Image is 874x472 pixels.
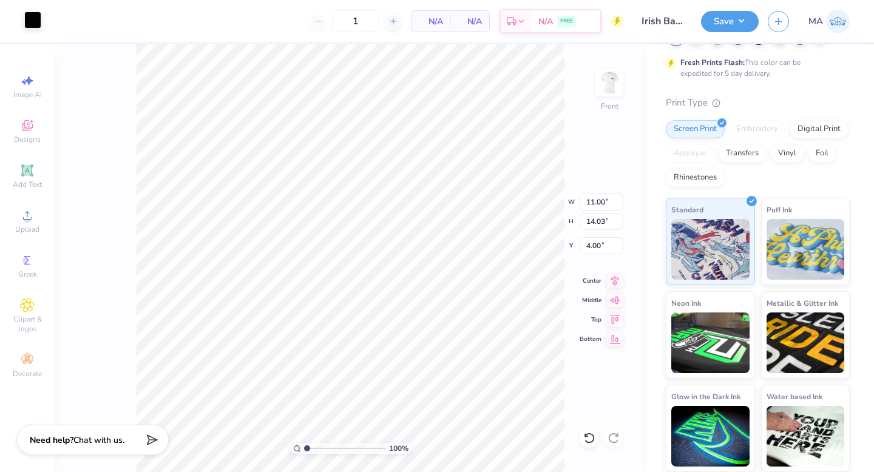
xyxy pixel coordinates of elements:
[332,10,379,32] input: – –
[73,434,124,446] span: Chat with us.
[790,120,849,138] div: Digital Print
[671,297,701,309] span: Neon Ink
[770,144,804,163] div: Vinyl
[808,144,836,163] div: Foil
[666,96,850,110] div: Print Type
[15,224,39,234] span: Upload
[538,15,553,28] span: N/A
[808,15,823,29] span: MA
[601,101,618,112] div: Front
[18,269,37,279] span: Greek
[767,203,792,216] span: Puff Ink
[767,219,845,280] img: Puff Ink
[13,180,42,189] span: Add Text
[680,57,830,79] div: This color can be expedited for 5 day delivery.
[580,335,601,343] span: Bottom
[13,90,42,99] span: Image AI
[560,17,573,25] span: FREE
[389,443,408,454] span: 100 %
[597,70,622,95] img: Front
[632,9,692,33] input: Untitled Design
[671,390,740,403] span: Glow in the Dark Ink
[767,406,845,467] img: Water based Ink
[701,11,759,32] button: Save
[580,296,601,305] span: Middle
[671,203,703,216] span: Standard
[666,120,725,138] div: Screen Print
[6,314,49,334] span: Clipart & logos
[808,10,850,33] a: MA
[671,219,750,280] img: Standard
[767,312,845,373] img: Metallic & Glitter Ink
[30,434,73,446] strong: Need help?
[14,135,41,144] span: Designs
[580,277,601,285] span: Center
[13,369,42,379] span: Decorate
[767,390,822,403] span: Water based Ink
[458,15,482,28] span: N/A
[680,58,745,67] strong: Fresh Prints Flash:
[671,312,750,373] img: Neon Ink
[666,169,725,187] div: Rhinestones
[580,315,601,324] span: Top
[419,15,443,28] span: N/A
[728,120,786,138] div: Embroidery
[666,144,714,163] div: Applique
[718,144,767,163] div: Transfers
[767,297,838,309] span: Metallic & Glitter Ink
[671,406,750,467] img: Glow in the Dark Ink
[826,10,850,33] img: Mahitha Anumola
